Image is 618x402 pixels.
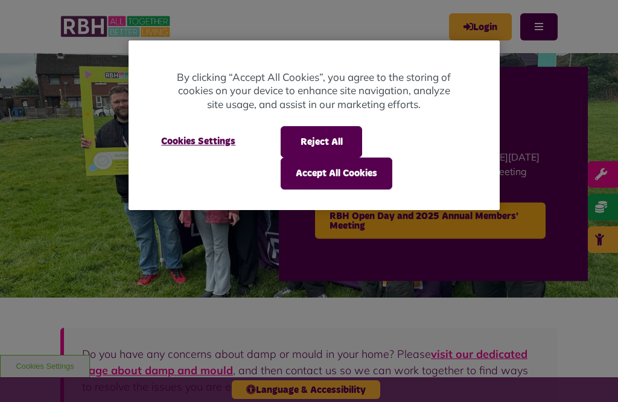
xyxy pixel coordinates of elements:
[129,40,499,210] div: Privacy
[129,40,499,210] div: Cookie banner
[147,126,250,156] button: Cookies Settings
[281,158,392,189] button: Accept All Cookies
[177,71,451,112] p: By clicking “Accept All Cookies”, you agree to the storing of cookies on your device to enhance s...
[281,126,362,158] button: Reject All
